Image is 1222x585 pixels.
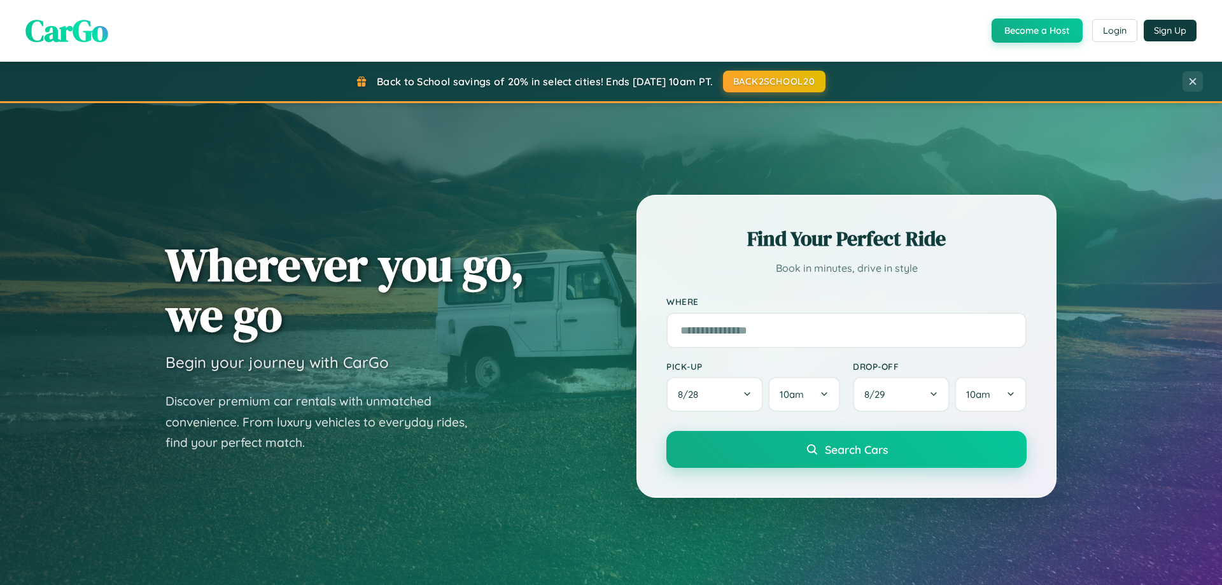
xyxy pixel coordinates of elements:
span: Search Cars [825,442,888,456]
span: 8 / 28 [678,388,705,400]
label: Pick-up [666,361,840,372]
p: Book in minutes, drive in style [666,259,1027,278]
button: 8/29 [853,377,950,412]
button: Become a Host [992,18,1083,43]
h1: Wherever you go, we go [165,239,524,340]
label: Drop-off [853,361,1027,372]
span: CarGo [25,10,108,52]
h3: Begin your journey with CarGo [165,353,389,372]
button: Sign Up [1144,20,1197,41]
p: Discover premium car rentals with unmatched convenience. From luxury vehicles to everyday rides, ... [165,391,484,453]
button: 10am [768,377,840,412]
h2: Find Your Perfect Ride [666,225,1027,253]
button: Search Cars [666,431,1027,468]
button: 10am [955,377,1027,412]
button: Login [1092,19,1137,42]
button: BACK2SCHOOL20 [723,71,825,92]
label: Where [666,297,1027,307]
span: Back to School savings of 20% in select cities! Ends [DATE] 10am PT. [377,75,713,88]
span: 10am [966,388,990,400]
button: 8/28 [666,377,763,412]
span: 10am [780,388,804,400]
span: 8 / 29 [864,388,891,400]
